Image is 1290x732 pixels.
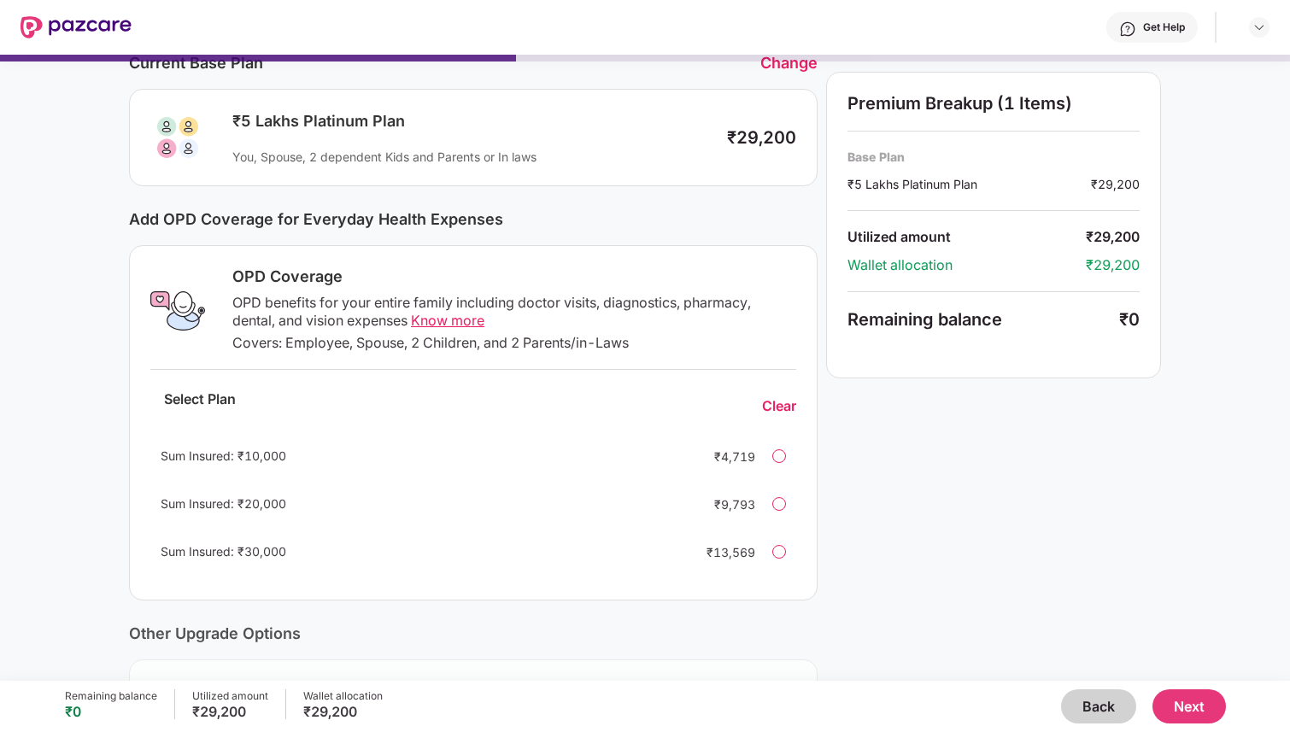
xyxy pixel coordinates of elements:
div: ₹29,200 [727,127,796,148]
div: ₹5 Lakhs Platinum Plan [232,111,710,132]
div: OPD benefits for your entire family including doctor visits, diagnostics, pharmacy, dental, and v... [232,294,796,330]
div: ₹0 [65,703,157,720]
div: Add OPD Coverage for Everyday Health Expenses [129,210,818,228]
div: Wallet allocation [847,256,1086,274]
span: Know more [411,312,484,329]
div: ₹29,200 [303,703,383,720]
div: ₹29,200 [1091,175,1140,193]
div: Utilized amount [847,228,1086,246]
div: ₹4,719 [687,448,755,466]
div: Clear [762,397,796,415]
div: Select Plan [150,390,249,422]
button: Back [1061,689,1136,723]
div: ₹5 Lakhs Platinum Plan [847,175,1091,193]
div: ₹29,200 [1086,228,1140,246]
div: Wallet allocation [303,689,383,703]
div: ₹13,569 [687,543,755,561]
img: svg+xml;base64,PHN2ZyBpZD0iRHJvcGRvd24tMzJ4MzIiIHhtbG5zPSJodHRwOi8vd3d3LnczLm9yZy8yMDAwL3N2ZyIgd2... [1252,20,1266,34]
div: Premium Breakup (1 Items) [847,93,1140,114]
div: ₹9,793 [687,495,755,513]
div: Base Plan [847,149,1140,165]
div: You, Spouse, 2 dependent Kids and Parents or In laws [232,149,710,165]
div: ₹29,200 [192,703,268,720]
span: Sum Insured: ₹10,000 [161,448,286,463]
img: svg+xml;base64,PHN2ZyBpZD0iSGVscC0zMngzMiIgeG1sbnM9Imh0dHA6Ly93d3cudzMub3JnLzIwMDAvc3ZnIiB3aWR0aD... [1119,20,1136,38]
div: Remaining balance [847,309,1119,330]
div: Remaining balance [65,689,157,703]
div: Get Help [1143,20,1185,34]
div: ₹29,200 [1086,256,1140,274]
div: Covers: Employee, Spouse, 2 Children, and 2 Parents/in-Laws [232,334,796,352]
div: Utilized amount [192,689,268,703]
div: OPD Coverage [232,266,796,287]
div: ₹0 [1119,309,1140,330]
div: Change [760,54,818,72]
div: Current Base Plan [129,54,760,72]
img: svg+xml;base64,PHN2ZyB3aWR0aD0iODAiIGhlaWdodD0iODAiIHZpZXdCb3g9IjAgMCA4MCA4MCIgZmlsbD0ibm9uZSIgeG... [150,110,205,165]
button: Next [1152,689,1226,723]
span: Sum Insured: ₹20,000 [161,496,286,511]
div: Other Upgrade Options [129,624,818,642]
img: New Pazcare Logo [21,16,132,38]
img: OPD Coverage [150,284,205,338]
span: Sum Insured: ₹30,000 [161,544,286,559]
